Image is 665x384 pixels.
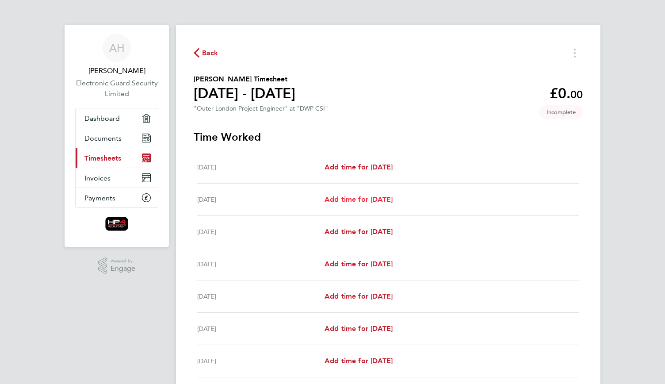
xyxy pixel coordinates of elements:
[197,323,325,334] div: [DATE]
[65,25,169,247] nav: Main navigation
[325,357,393,365] span: Add time for [DATE]
[75,217,158,231] a: Go to home page
[197,259,325,269] div: [DATE]
[539,105,583,119] span: This timesheet is Incomplete.
[567,46,583,60] button: Timesheets Menu
[197,291,325,302] div: [DATE]
[325,259,393,269] a: Add time for [DATE]
[325,194,393,205] a: Add time for [DATE]
[194,130,583,144] h3: Time Worked
[75,78,158,99] a: Electronic Guard Security Limited
[550,85,583,102] app-decimal: £0.
[325,163,393,171] span: Add time for [DATE]
[197,194,325,205] div: [DATE]
[111,265,135,273] span: Engage
[202,48,218,58] span: Back
[76,188,158,207] a: Payments
[76,128,158,148] a: Documents
[84,174,111,182] span: Invoices
[197,162,325,173] div: [DATE]
[325,292,393,300] span: Add time for [DATE]
[109,42,125,54] span: AH
[111,257,135,265] span: Powered by
[325,324,393,333] span: Add time for [DATE]
[325,195,393,204] span: Add time for [DATE]
[325,356,393,366] a: Add time for [DATE]
[76,148,158,168] a: Timesheets
[84,154,121,162] span: Timesheets
[194,105,328,112] div: "Outer London Project Engineer" at "DWP CSI"
[194,74,295,84] h2: [PERSON_NAME] Timesheet
[84,114,120,123] span: Dashboard
[325,227,393,237] a: Add time for [DATE]
[75,34,158,76] a: AH[PERSON_NAME]
[325,162,393,173] a: Add time for [DATE]
[325,323,393,334] a: Add time for [DATE]
[98,257,136,274] a: Powered byEngage
[325,227,393,236] span: Add time for [DATE]
[197,356,325,366] div: [DATE]
[194,47,218,58] button: Back
[197,227,325,237] div: [DATE]
[84,134,122,142] span: Documents
[105,217,129,231] img: hp4recruitment-logo-retina.png
[84,194,115,202] span: Payments
[325,260,393,268] span: Add time for [DATE]
[194,84,295,102] h1: [DATE] - [DATE]
[75,65,158,76] span: Adam Henson
[570,88,583,101] span: 00
[325,291,393,302] a: Add time for [DATE]
[76,108,158,128] a: Dashboard
[76,168,158,188] a: Invoices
